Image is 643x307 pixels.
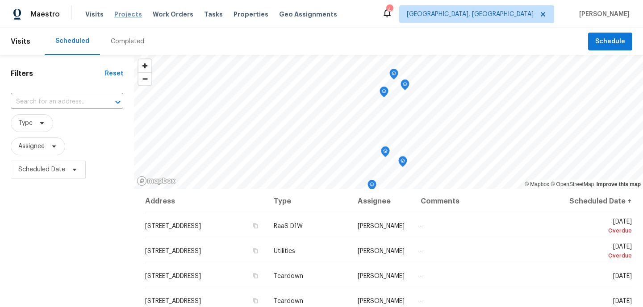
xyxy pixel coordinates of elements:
canvas: Map [134,55,643,189]
div: Overdue [567,251,632,260]
button: Copy Address [251,272,259,280]
div: Completed [111,37,144,46]
span: Work Orders [153,10,193,19]
div: Overdue [567,226,632,235]
span: Type [18,119,33,128]
span: [STREET_ADDRESS] [145,273,201,279]
span: Projects [114,10,142,19]
a: OpenStreetMap [551,181,594,187]
span: - [421,223,423,229]
span: [PERSON_NAME] [358,273,405,279]
span: [PERSON_NAME] [576,10,630,19]
span: Teardown [274,298,303,304]
span: Teardown [274,273,303,279]
div: Reset [105,69,123,78]
button: Open [112,96,124,108]
span: [GEOGRAPHIC_DATA], [GEOGRAPHIC_DATA] [407,10,534,19]
span: Visits [11,32,30,51]
div: Map marker [401,79,409,93]
span: [STREET_ADDRESS] [145,248,201,254]
span: Visits [85,10,104,19]
span: Properties [234,10,268,19]
span: [DATE] [613,298,632,304]
div: Map marker [398,156,407,170]
span: Assignee [18,142,45,151]
div: Map marker [389,69,398,83]
span: Utilities [274,248,295,254]
span: [STREET_ADDRESS] [145,223,201,229]
span: Zoom out [138,73,151,85]
span: [PERSON_NAME] [358,248,405,254]
span: Scheduled Date [18,165,65,174]
div: Map marker [380,87,388,100]
h1: Filters [11,69,105,78]
div: Map marker [381,146,390,160]
span: [PERSON_NAME] [358,298,405,304]
th: Address [145,189,267,214]
span: RaaS D1W [274,223,303,229]
button: Copy Address [251,222,259,230]
span: Geo Assignments [279,10,337,19]
span: [DATE] [613,273,632,279]
span: [PERSON_NAME] [358,223,405,229]
th: Comments [413,189,560,214]
span: Schedule [595,36,625,47]
input: Search for an address... [11,95,98,109]
span: - [421,298,423,304]
button: Zoom in [138,59,151,72]
button: Copy Address [251,297,259,305]
a: Mapbox [525,181,549,187]
span: [DATE] [567,244,632,260]
th: Assignee [351,189,413,214]
th: Scheduled Date ↑ [560,189,632,214]
span: Maestro [30,10,60,19]
div: 4 [386,5,392,14]
button: Schedule [588,33,632,51]
div: Map marker [367,180,376,194]
button: Zoom out [138,72,151,85]
span: - [421,248,423,254]
a: Mapbox homepage [137,176,176,186]
span: Tasks [204,11,223,17]
span: - [421,273,423,279]
div: Scheduled [55,37,89,46]
span: [STREET_ADDRESS] [145,298,201,304]
th: Type [267,189,351,214]
span: [DATE] [567,219,632,235]
a: Improve this map [597,181,641,187]
button: Copy Address [251,247,259,255]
